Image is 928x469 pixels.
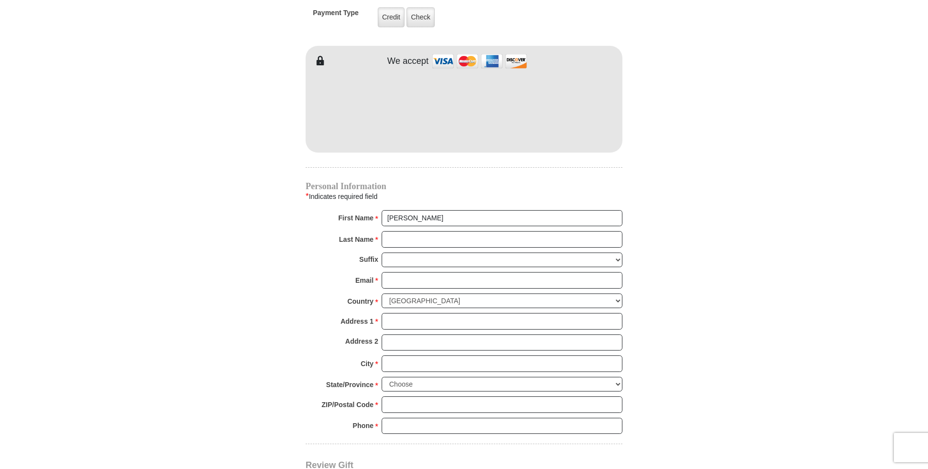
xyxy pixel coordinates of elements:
[378,7,405,27] label: Credit
[322,398,374,411] strong: ZIP/Postal Code
[359,253,378,266] strong: Suffix
[313,9,359,22] h5: Payment Type
[306,190,622,203] div: Indicates required field
[339,233,374,246] strong: Last Name
[353,419,374,432] strong: Phone
[326,378,373,391] strong: State/Province
[338,211,373,225] strong: First Name
[345,334,378,348] strong: Address 2
[361,357,373,371] strong: City
[431,51,528,72] img: credit cards accepted
[341,314,374,328] strong: Address 1
[306,182,622,190] h4: Personal Information
[387,56,429,67] h4: We accept
[348,294,374,308] strong: Country
[406,7,435,27] label: Check
[355,274,373,287] strong: Email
